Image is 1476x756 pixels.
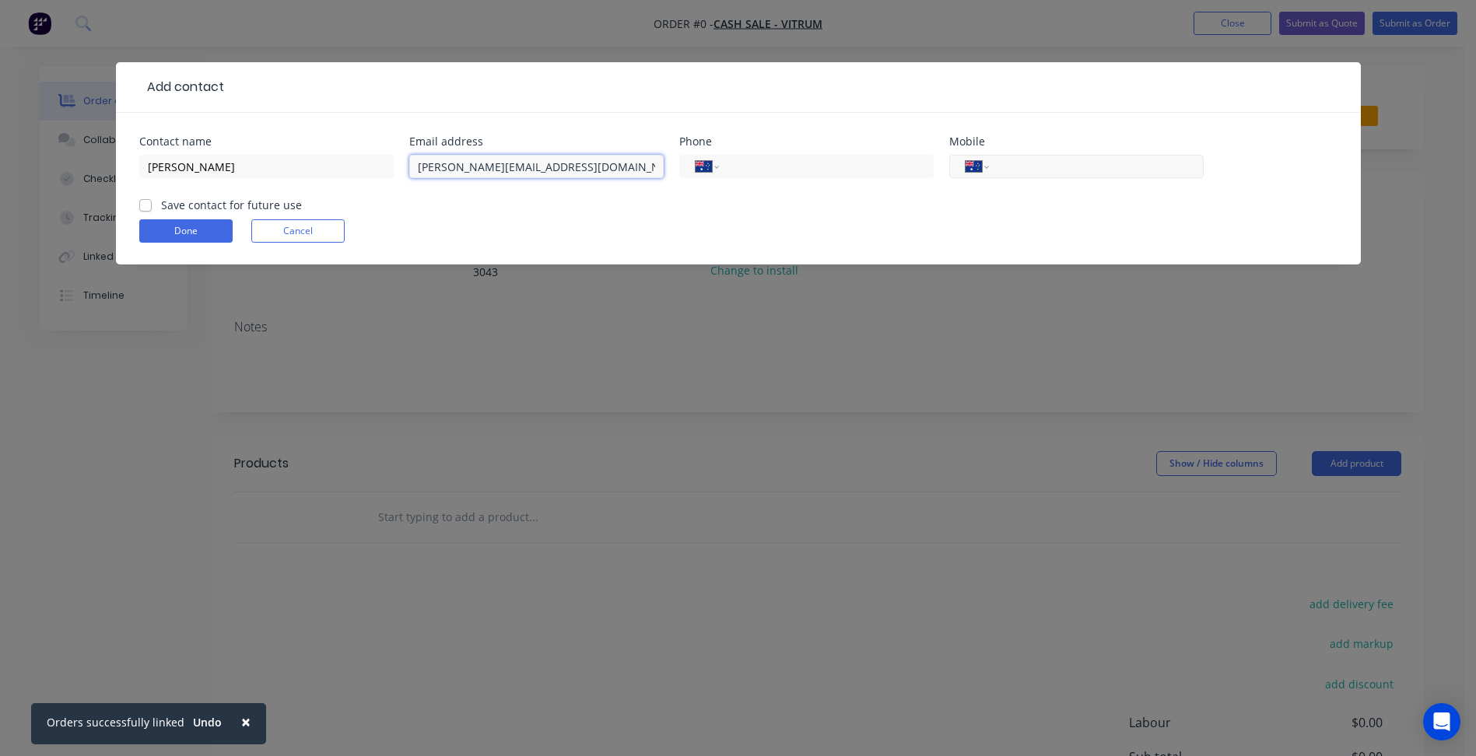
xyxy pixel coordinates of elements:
button: Done [139,219,233,243]
div: Add contact [139,78,224,96]
div: Orders successfully linked [47,714,184,730]
div: Mobile [949,136,1204,147]
span: × [241,711,251,733]
button: Cancel [251,219,345,243]
div: Phone [679,136,934,147]
button: Close [226,703,266,740]
div: Contact name [139,136,394,147]
div: Email address [409,136,664,147]
div: Open Intercom Messenger [1423,703,1460,740]
button: Undo [184,711,230,734]
label: Save contact for future use [161,197,302,213]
